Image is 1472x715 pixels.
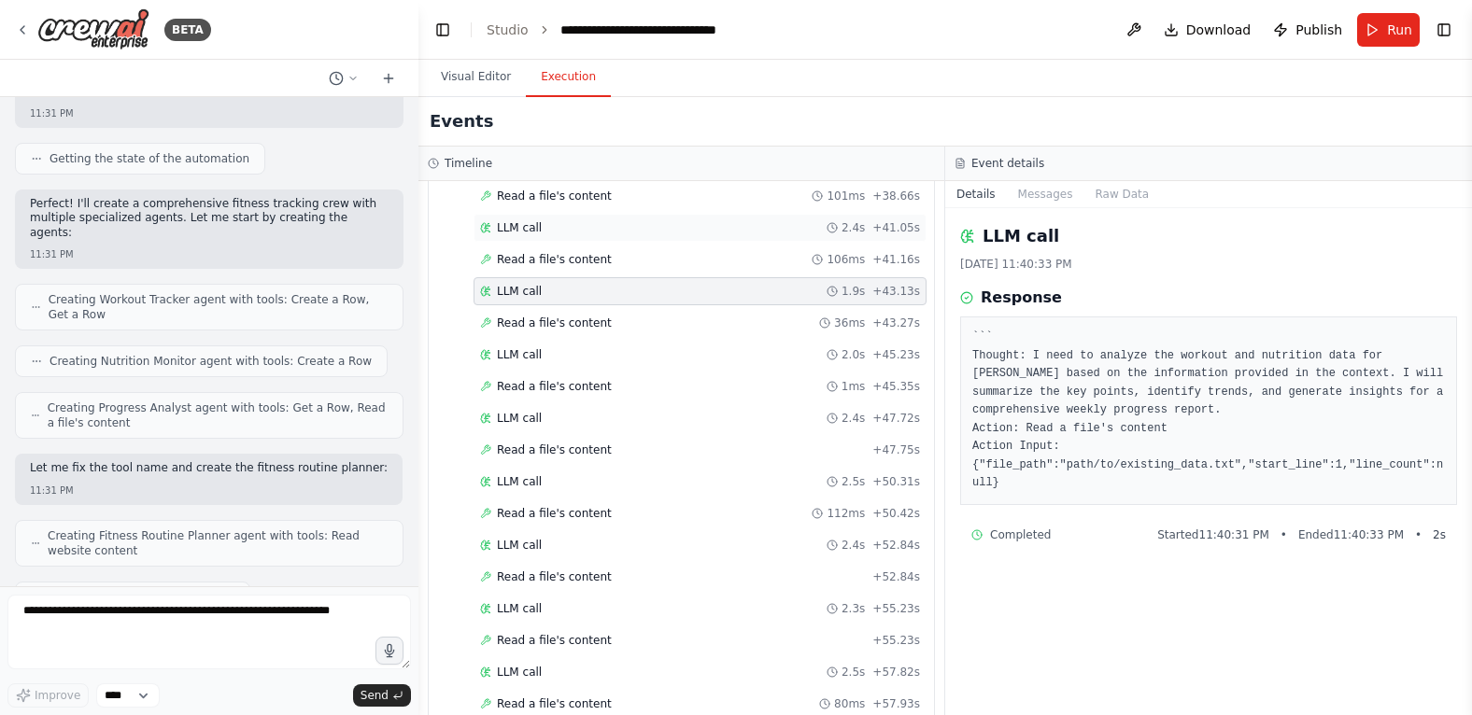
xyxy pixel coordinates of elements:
[872,315,920,330] span: + 43.27s
[497,601,542,616] span: LLM call
[1357,13,1420,47] button: Run
[35,688,80,703] span: Improve
[497,474,542,489] span: LLM call
[374,67,403,90] button: Start a new chat
[497,347,542,362] span: LLM call
[487,22,529,37] a: Studio
[972,329,1445,493] pre: ``` Thought: I need to analyze the workout and nutrition data for [PERSON_NAME] based on the info...
[971,156,1044,171] h3: Event details
[1156,13,1259,47] button: Download
[842,474,865,489] span: 2.5s
[375,637,403,665] button: Click to speak your automation idea
[872,569,920,584] span: + 52.84s
[30,247,389,261] div: 11:31 PM
[497,665,542,680] span: LLM call
[50,151,249,166] span: Getting the state of the automation
[48,528,388,558] span: Creating Fitness Routine Planner agent with tools: Read website content
[1281,527,1287,542] span: •
[497,252,612,267] span: Read a file's content
[872,252,920,267] span: + 41.16s
[30,484,388,498] div: 11:31 PM
[50,354,372,369] span: Creating Nutrition Monitor agent with tools: Create a Row
[1007,181,1084,207] button: Messages
[1266,13,1350,47] button: Publish
[1157,527,1269,542] span: Started 11:40:31 PM
[827,189,865,203] span: 101ms
[945,181,1007,207] button: Details
[872,633,920,648] span: + 55.23s
[872,665,920,680] span: + 57.82s
[872,347,920,362] span: + 45.23s
[497,506,612,521] span: Read a file's content
[981,287,1062,309] h3: Response
[497,696,612,711] span: Read a file's content
[37,8,149,50] img: Logo
[1387,21,1412,39] span: Run
[842,284,865,299] span: 1.9s
[497,189,612,203] span: Read a file's content
[487,21,757,39] nav: breadcrumb
[48,400,388,430] span: Creating Progress Analyst agent with tools: Get a Row, Read a file's content
[1295,21,1342,39] span: Publish
[1186,21,1252,39] span: Download
[30,197,389,241] p: Perfect! I'll create a comprehensive fitness tracking crew with multiple specialized agents. Let ...
[872,601,920,616] span: + 55.23s
[30,106,389,120] div: 11:31 PM
[1298,527,1404,542] span: Ended 11:40:33 PM
[445,156,492,171] h3: Timeline
[497,379,612,394] span: Read a file's content
[827,506,865,521] span: 112ms
[834,696,865,711] span: 80ms
[842,665,865,680] span: 2.5s
[426,58,526,97] button: Visual Editor
[834,315,865,330] span: 36ms
[872,220,920,235] span: + 41.05s
[497,633,612,648] span: Read a file's content
[872,474,920,489] span: + 50.31s
[842,601,865,616] span: 2.3s
[990,527,1051,542] span: Completed
[872,696,920,711] span: + 57.93s
[497,538,542,553] span: LLM call
[827,252,865,267] span: 106ms
[164,19,211,41] div: BETA
[872,411,920,426] span: + 47.72s
[430,17,456,43] button: Hide left sidebar
[842,411,865,426] span: 2.4s
[1433,527,1446,542] span: 2 s
[872,506,920,521] span: + 50.42s
[872,189,920,203] span: + 38.66s
[361,688,389,703] span: Send
[1415,527,1422,542] span: •
[983,223,1059,249] h2: LLM call
[960,257,1457,272] div: [DATE] 11:40:33 PM
[497,442,612,457] span: Read a file's content
[842,379,866,394] span: 1ms
[430,108,493,134] h2: Events
[872,442,920,457] span: + 47.75s
[842,538,865,553] span: 2.4s
[872,379,920,394] span: + 45.35s
[321,67,366,90] button: Switch to previous chat
[842,347,865,362] span: 2.0s
[7,683,89,708] button: Improve
[497,284,542,299] span: LLM call
[497,411,542,426] span: LLM call
[353,684,411,707] button: Send
[1431,17,1457,43] button: Show right sidebar
[872,284,920,299] span: + 43.13s
[30,461,388,476] p: Let me fix the tool name and create the fitness routine planner:
[497,569,612,584] span: Read a file's content
[49,292,388,322] span: Creating Workout Tracker agent with tools: Create a Row, Get a Row
[497,315,612,330] span: Read a file's content
[842,220,865,235] span: 2.4s
[1083,181,1160,207] button: Raw Data
[497,220,542,235] span: LLM call
[526,58,611,97] button: Execution
[872,538,920,553] span: + 52.84s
